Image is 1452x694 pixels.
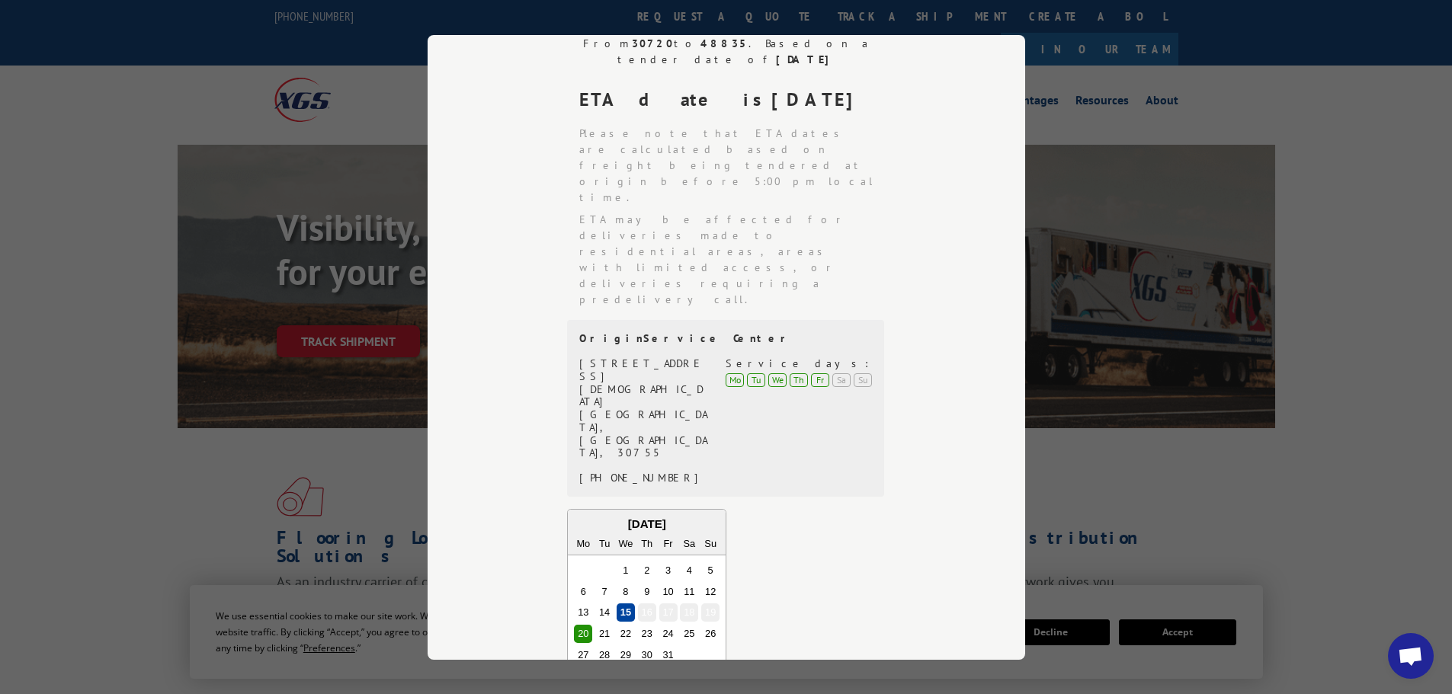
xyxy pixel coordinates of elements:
div: Choose Monday, October 27th, 2025 [574,646,592,664]
div: Service days: [726,357,872,369]
div: Choose Saturday, October 11th, 2025 [680,582,698,600]
div: Choose Sunday, October 26th, 2025 [701,625,720,643]
div: [DATE] [568,516,726,533]
div: We [768,373,787,386]
div: month 2025-10 [572,559,721,665]
strong: [DATE] [775,53,835,66]
div: Choose Monday, October 20th, 2025 [574,625,592,643]
div: Tu [595,534,614,552]
div: Choose Thursday, October 9th, 2025 [637,582,655,600]
div: Choose Friday, October 10th, 2025 [659,582,677,600]
div: Choose Monday, October 13th, 2025 [574,603,592,622]
div: Origin Service Center [579,332,872,345]
strong: 48835 [700,37,748,50]
div: Choose Thursday, October 30th, 2025 [637,646,655,664]
div: Choose Friday, October 24th, 2025 [659,625,677,643]
li: ETA may be affected for deliveries made to residential areas, areas with limited access, or deliv... [579,212,886,308]
div: [PHONE_NUMBER] [579,472,708,485]
div: From to . Based on a tender date of [567,36,886,68]
div: Choose Tuesday, October 7th, 2025 [595,582,614,600]
div: Choose Thursday, October 23rd, 2025 [637,625,655,643]
div: Choose Thursday, October 2nd, 2025 [637,561,655,579]
div: Choose Wednesday, October 8th, 2025 [616,582,634,600]
div: Tu [747,373,765,386]
div: Choose Friday, October 17th, 2025 [659,603,677,622]
strong: [DATE] [771,88,866,111]
div: Open chat [1388,633,1434,679]
div: Choose Sunday, October 19th, 2025 [701,603,720,622]
li: Please note that ETA dates are calculated based on freight being tendered at origin before 5:00 p... [579,126,886,206]
div: Sa [832,373,851,386]
div: Fr [811,373,829,386]
div: Mo [726,373,744,386]
div: Fr [659,534,677,552]
div: Choose Wednesday, October 1st, 2025 [616,561,634,579]
div: Choose Sunday, October 5th, 2025 [701,561,720,579]
div: Choose Wednesday, October 22nd, 2025 [616,625,634,643]
div: Choose Monday, October 6th, 2025 [574,582,592,600]
div: Choose Saturday, October 18th, 2025 [680,603,698,622]
div: Su [701,534,720,552]
div: ETA date is [579,86,886,114]
div: Mo [574,534,592,552]
div: Choose Friday, October 3rd, 2025 [659,561,677,579]
div: Choose Sunday, October 12th, 2025 [701,582,720,600]
div: Choose Wednesday, October 15th, 2025 [616,603,634,622]
div: Choose Tuesday, October 21st, 2025 [595,625,614,643]
div: Sa [680,534,698,552]
div: Choose Tuesday, October 28th, 2025 [595,646,614,664]
div: Choose Saturday, October 4th, 2025 [680,561,698,579]
div: Choose Wednesday, October 29th, 2025 [616,646,634,664]
div: [GEOGRAPHIC_DATA], [GEOGRAPHIC_DATA], 30755 [579,408,708,459]
div: Choose Friday, October 31st, 2025 [659,646,677,664]
div: [STREET_ADDRESS][DEMOGRAPHIC_DATA] [579,357,708,408]
div: Choose Tuesday, October 14th, 2025 [595,603,614,622]
div: Su [854,373,872,386]
div: Th [637,534,655,552]
div: Th [790,373,808,386]
div: Choose Saturday, October 25th, 2025 [680,625,698,643]
div: We [616,534,634,552]
strong: 30720 [631,37,673,50]
div: Choose Thursday, October 16th, 2025 [637,603,655,622]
